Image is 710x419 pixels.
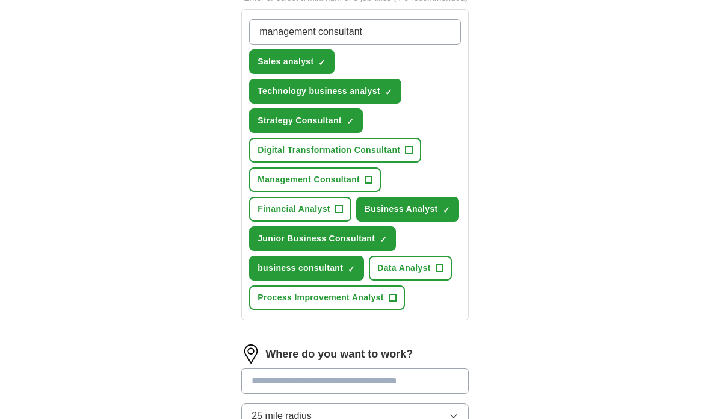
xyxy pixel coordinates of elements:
[369,256,452,281] button: Data Analyst
[249,167,381,192] button: Management Consultant
[249,226,396,251] button: Junior Business Consultant✓
[249,197,351,222] button: Financial Analyst
[241,344,261,364] img: location.png
[385,87,392,97] span: ✓
[347,117,354,126] span: ✓
[258,173,360,186] span: Management Consultant
[258,55,313,68] span: Sales analyst
[249,49,335,74] button: Sales analyst✓
[249,256,364,281] button: business consultant✓
[258,262,343,275] span: business consultant
[258,232,375,245] span: Junior Business Consultant
[249,138,421,163] button: Digital Transformation Consultant
[380,235,387,244] span: ✓
[258,203,330,216] span: Financial Analyst
[377,262,431,275] span: Data Analyst
[258,85,380,98] span: Technology business analyst
[356,197,459,222] button: Business Analyst✓
[365,203,438,216] span: Business Analyst
[348,264,355,274] span: ✓
[258,291,384,304] span: Process Improvement Analyst
[443,205,450,215] span: ✓
[258,114,342,127] span: Strategy Consultant
[249,19,461,45] input: Type a job title and press enter
[249,108,363,133] button: Strategy Consultant✓
[265,346,413,362] label: Where do you want to work?
[249,285,405,310] button: Process Improvement Analyst
[258,144,400,157] span: Digital Transformation Consultant
[249,79,401,104] button: Technology business analyst✓
[318,58,326,67] span: ✓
